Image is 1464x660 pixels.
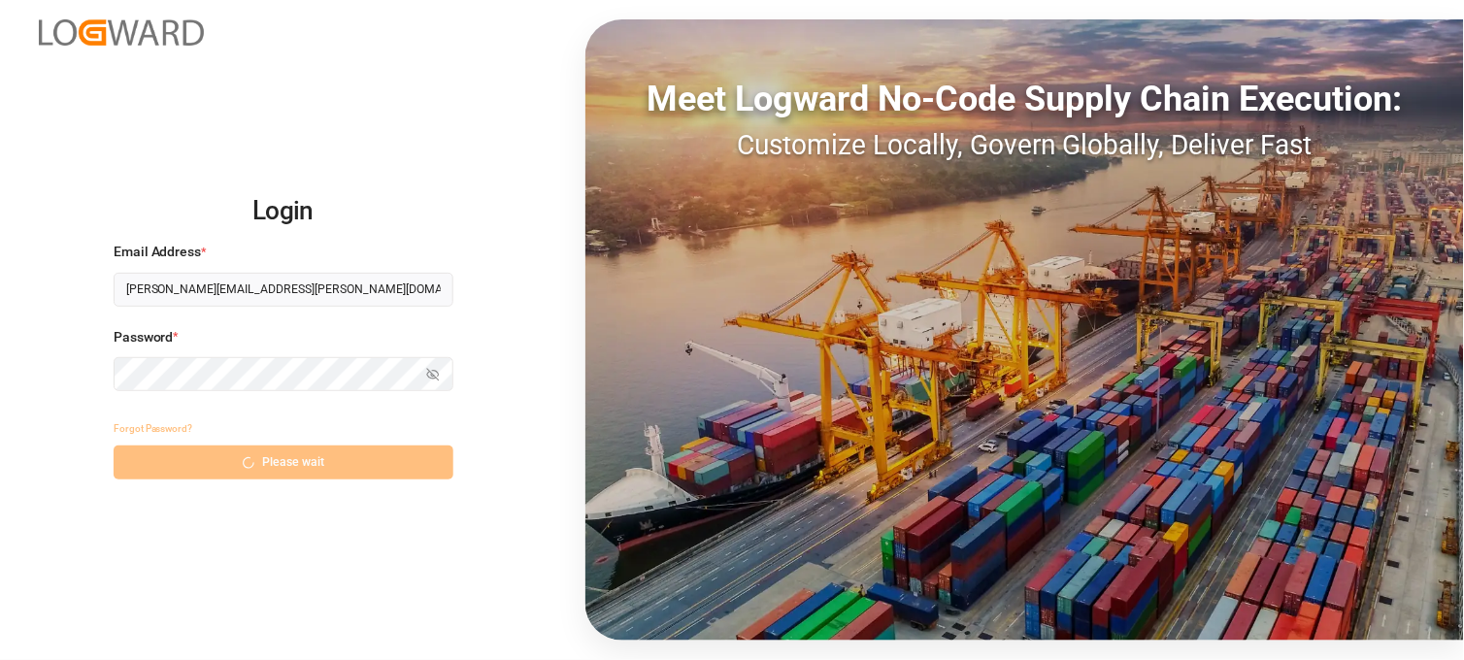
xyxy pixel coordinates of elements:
h2: Login [114,181,453,243]
div: Meet Logward No-Code Supply Chain Execution: [585,73,1464,125]
input: Enter your email [114,273,453,307]
div: Customize Locally, Govern Globally, Deliver Fast [585,125,1464,166]
span: Password [114,327,174,347]
img: Logward_new_orange.png [39,19,204,46]
span: Email Address [114,242,202,262]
